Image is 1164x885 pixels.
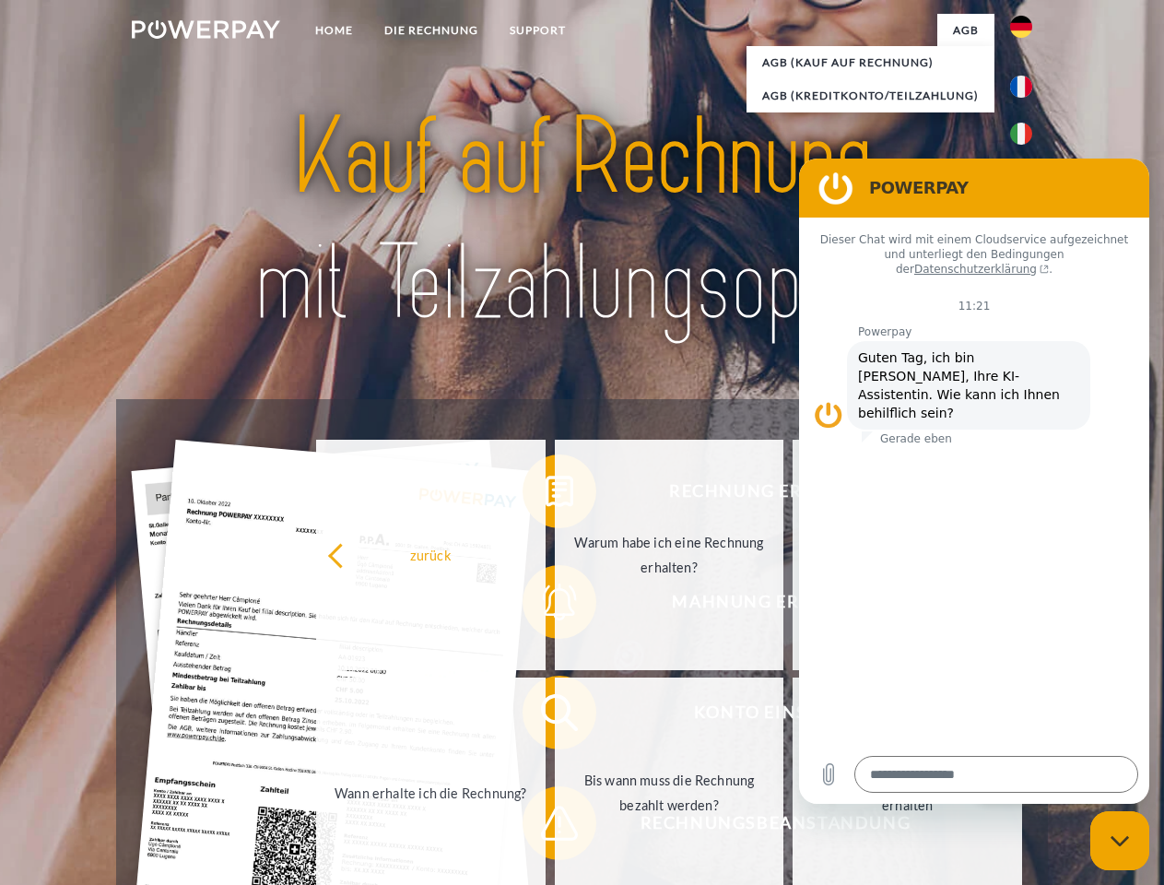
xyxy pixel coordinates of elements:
iframe: Schaltfläche zum Öffnen des Messaging-Fensters; Konversation läuft [1090,811,1149,870]
div: zurück [327,542,535,567]
a: agb [937,14,994,47]
a: AGB (Kauf auf Rechnung) [747,46,994,79]
div: Warum habe ich eine Rechnung erhalten? [566,530,773,580]
img: de [1010,16,1032,38]
div: Bis wann muss die Rechnung bezahlt werden? [566,768,773,818]
a: Was habe ich noch offen, ist meine Zahlung eingegangen? [793,440,1022,670]
iframe: Messaging-Fenster [799,159,1149,804]
a: SUPPORT [494,14,582,47]
img: fr [1010,76,1032,98]
a: DIE RECHNUNG [369,14,494,47]
img: it [1010,123,1032,145]
a: Home [300,14,369,47]
img: title-powerpay_de.svg [176,88,988,353]
img: logo-powerpay-white.svg [132,20,280,39]
a: AGB (Kreditkonto/Teilzahlung) [747,79,994,112]
div: Wann erhalte ich die Rechnung? [327,780,535,805]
